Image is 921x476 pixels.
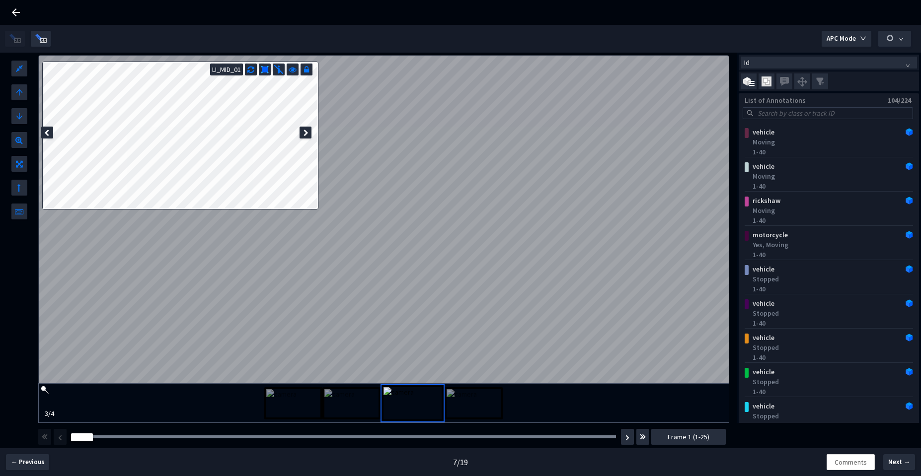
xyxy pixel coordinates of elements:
div: 1-40 [753,181,909,191]
img: svg+xml;base64,PHN2ZyB3aWR0aD0iMjAiIGhlaWdodD0iMjEiIHZpZXdCb3g9IjAgMCAyMCAyMSIgZmlsbD0ibm9uZSIgeG... [762,76,771,87]
span: Id [744,57,914,68]
div: vehicle [749,127,880,137]
div: Moving [753,137,909,147]
div: 1-40 [753,318,909,328]
img: Annotation [906,368,913,376]
button: Frame 1 (1-25) [651,429,726,445]
div: 1-40 [753,421,909,431]
div: Stopped [753,377,909,387]
button: Comments [827,454,875,470]
img: Annotation [906,402,913,410]
img: camera [447,389,501,417]
img: svg+xml;base64,PHN2ZyB3aWR0aD0iMjQiIGhlaWdodD0iMjQiIHZpZXdCb3g9IjAgMCAyNCAyNCIgZmlsbD0ibm9uZSIgeG... [778,75,790,87]
div: 1-40 [753,215,909,225]
div: LI_MID_01 [210,64,243,75]
img: Annotation [906,197,913,204]
div: Stopped [753,274,909,284]
span: Comments [835,457,867,468]
div: Stopped [753,411,909,421]
div: Stopped [753,342,909,352]
div: Moving [753,205,909,215]
div: motorcycle [749,230,880,240]
span: Frame 1 (1-25) [668,431,709,442]
div: vehicle [749,401,880,411]
div: 7 / 19 [453,457,468,468]
div: vehicle [749,367,880,377]
img: Annotation [906,334,913,341]
button: down [878,31,911,47]
div: Yes, Moving [753,240,909,250]
span: search [747,110,754,117]
div: 1-40 [753,352,909,362]
img: svg+xml;base64,PHN2ZyB4bWxucz0iaHR0cDovL3d3dy53My5vcmcvMjAwMC9zdmciIHdpZHRoPSIxNiIgaGVpZ2h0PSIxNi... [816,77,824,85]
img: svg+xml;base64,PHN2ZyBhcmlhLWhpZGRlbj0idHJ1ZSIgZm9jdXNhYmxlPSJmYWxzZSIgZGF0YS1wcmVmaXg9ImZhcyIgZG... [625,435,629,441]
input: Search by class or track ID [756,108,909,119]
div: vehicle [749,264,880,274]
img: Annotation [906,162,913,170]
div: 104/224 [888,95,911,105]
div: 1-40 [753,250,909,260]
img: svg+xml;base64,PHN2ZyB3aWR0aD0iMjAiIGhlaWdodD0iMjAiIHZpZXdCb3g9IjAgMCAyMCAyMCIgZmlsbD0ibm9uZSIgeG... [274,65,284,74]
img: svg+xml;base64,PHN2ZyBhcmlhLWhpZGRlbj0idHJ1ZSIgZm9jdXNhYmxlPSJmYWxzZSIgZGF0YS1wcmVmaXg9ImZhcyIgZG... [640,431,646,443]
div: List of Annotations [745,95,806,105]
img: Annotation [906,299,913,307]
div: 1-40 [753,284,909,294]
img: svg+xml;base64,PHN2ZyB3aWR0aD0iMjMiIGhlaWdodD0iMTkiIHZpZXdCb3g9IjAgMCAyMyAxOSIgZmlsbD0ibm9uZSIgeG... [743,77,755,86]
img: svg+xml;base64,PHN2ZyB3aWR0aD0iMTYiIGhlaWdodD0iMTYiIHZpZXdCb3g9IjAgMCAxNiAxNiIgZmlsbD0ibm9uZSIgeG... [261,66,269,73]
div: 1-40 [753,147,909,157]
div: vehicle [749,161,880,171]
img: svg+xml;base64,PHN2ZyB3aWR0aD0iMjQiIGhlaWdodD0iMjUiIHZpZXdCb3g9IjAgMCAyNCAyNSIgZmlsbD0ibm9uZSIgeG... [796,75,808,88]
span: down [860,35,866,43]
div: Stopped [753,308,909,318]
div: vehicle [749,333,880,342]
button: APC Modedown [822,31,871,47]
span: Next → [888,457,910,467]
img: Annotation [906,128,913,136]
img: camera [384,387,442,419]
button: Next → [883,454,915,470]
div: 1-40 [753,387,909,397]
img: camera [266,389,320,417]
div: rickshaw [749,196,880,205]
span: APC Mode [827,34,856,44]
img: Annotation [906,265,913,273]
div: Moving [753,171,909,181]
img: Annotation [906,231,913,239]
img: camera [324,389,379,417]
div: vehicle [749,298,880,308]
span: down [899,37,904,42]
